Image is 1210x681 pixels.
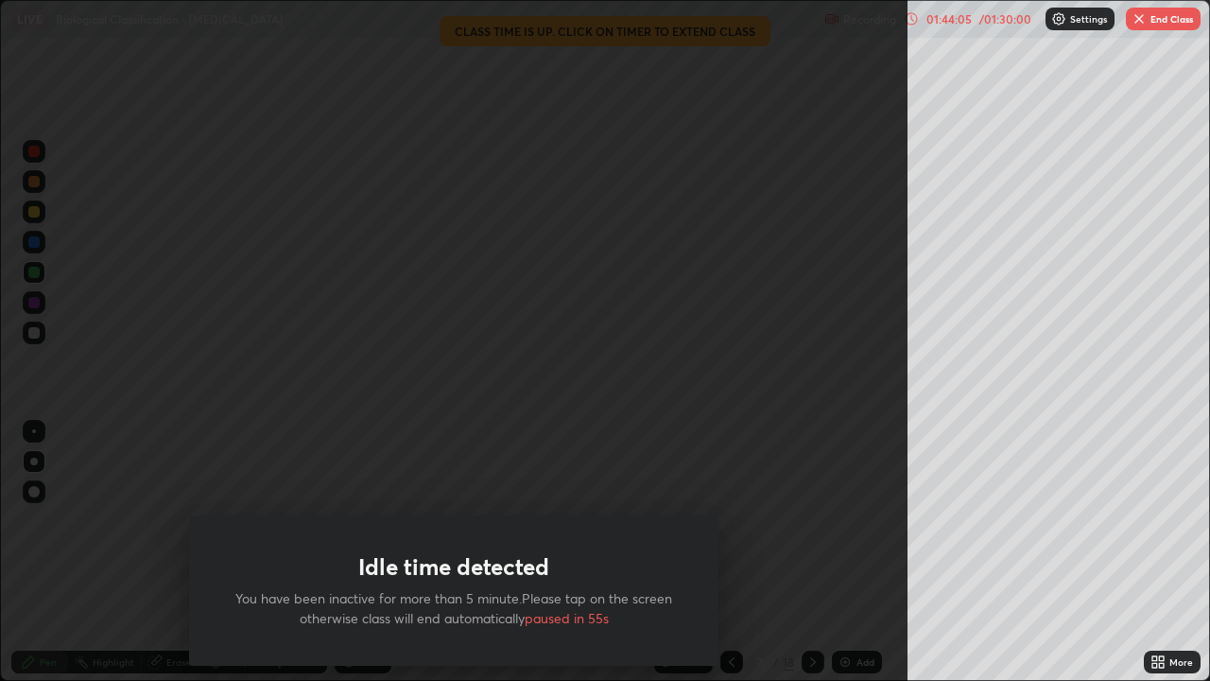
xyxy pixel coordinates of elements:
button: End Class [1126,8,1201,30]
div: More [1169,657,1193,667]
p: Settings [1070,14,1107,24]
span: paused in 55s [525,609,609,627]
div: / 01:30:00 [976,13,1034,25]
div: 01:44:05 [923,13,976,25]
p: You have been inactive for more than 5 minute.Please tap on the screen otherwise class will end a... [234,588,673,628]
img: end-class-cross [1132,11,1147,26]
h1: Idle time detected [358,553,549,581]
img: class-settings-icons [1051,11,1066,26]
